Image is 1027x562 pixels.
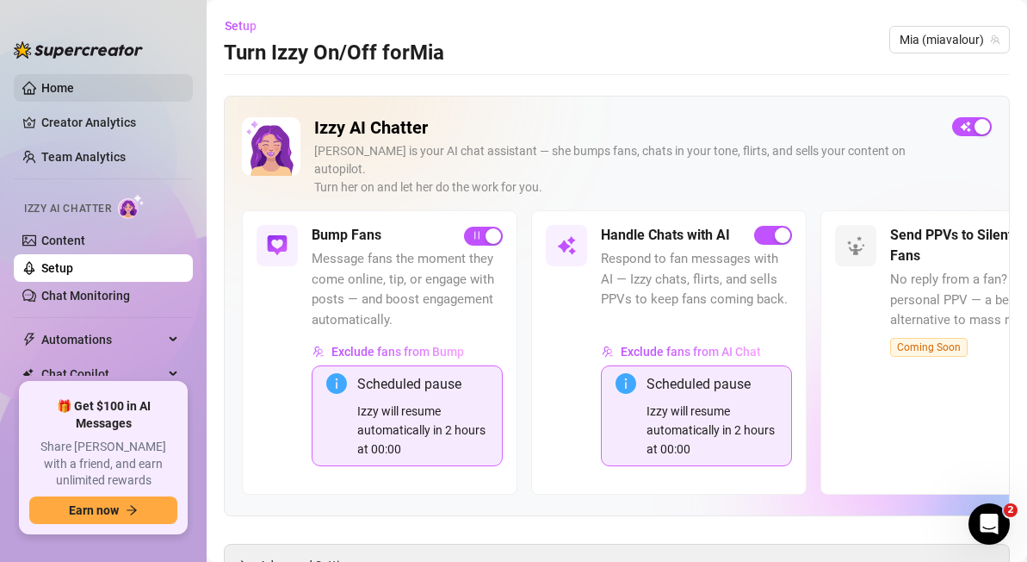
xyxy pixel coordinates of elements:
[29,398,177,432] span: 🎁 Get $100 in AI Messages
[647,373,777,395] div: Scheduled pause
[118,194,145,219] img: AI Chatter
[890,338,968,357] span: Coming Soon
[41,109,179,136] a: Creator Analytics
[357,373,488,395] div: Scheduled pause
[24,201,111,217] span: Izzy AI Chatter
[267,235,288,256] img: svg%3e
[224,12,270,40] button: Setup
[314,142,938,197] div: [PERSON_NAME] is your AI chat assistant — she bumps fans, chats in your tone, flirts, and sells y...
[224,40,444,67] h3: Turn Izzy On/Off for Mia
[1004,503,1018,517] span: 2
[41,81,74,95] a: Home
[126,504,138,516] span: arrow-right
[845,235,866,256] img: svg%3e
[990,34,1000,45] span: team
[312,225,381,246] h5: Bump Fans
[41,261,73,275] a: Setup
[601,225,730,246] h5: Handle Chats with AI
[14,41,143,59] img: logo-BBDzfeDw.svg
[900,27,999,53] span: Mia (miavalour)
[41,360,164,388] span: Chat Copilot
[41,150,126,164] a: Team Analytics
[312,338,465,365] button: Exclude fans from Bump
[601,249,792,310] span: Respond to fan messages with AI — Izzy chats, flirts, and sells PPVs to keep fans coming back.
[556,235,577,256] img: svg%3e
[616,373,636,394] span: info-circle
[69,503,119,517] span: Earn now
[22,333,36,347] span: thunderbolt
[29,496,177,524] button: Earn nowarrow-right
[22,368,34,380] img: Chat Copilot
[312,249,503,330] span: Message fans the moment they come online, tip, or engage with posts — and boost engagement automa...
[41,289,130,303] a: Chat Monitoring
[331,345,464,359] span: Exclude fans from Bump
[968,503,1010,545] iframe: Intercom live chat
[357,402,488,459] div: Izzy will resume automatically in 2 hours at 00:00
[602,346,614,358] img: svg%3e
[41,234,85,247] a: Content
[326,373,347,394] span: info-circle
[41,326,164,353] span: Automations
[225,19,257,33] span: Setup
[29,439,177,490] span: Share [PERSON_NAME] with a friend, and earn unlimited rewards
[601,338,762,365] button: Exclude fans from AI Chat
[312,346,325,358] img: svg%3e
[647,402,777,459] div: Izzy will resume automatically in 2 hours at 00:00
[621,345,761,359] span: Exclude fans from AI Chat
[242,117,300,176] img: Izzy AI Chatter
[314,117,938,139] h2: Izzy AI Chatter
